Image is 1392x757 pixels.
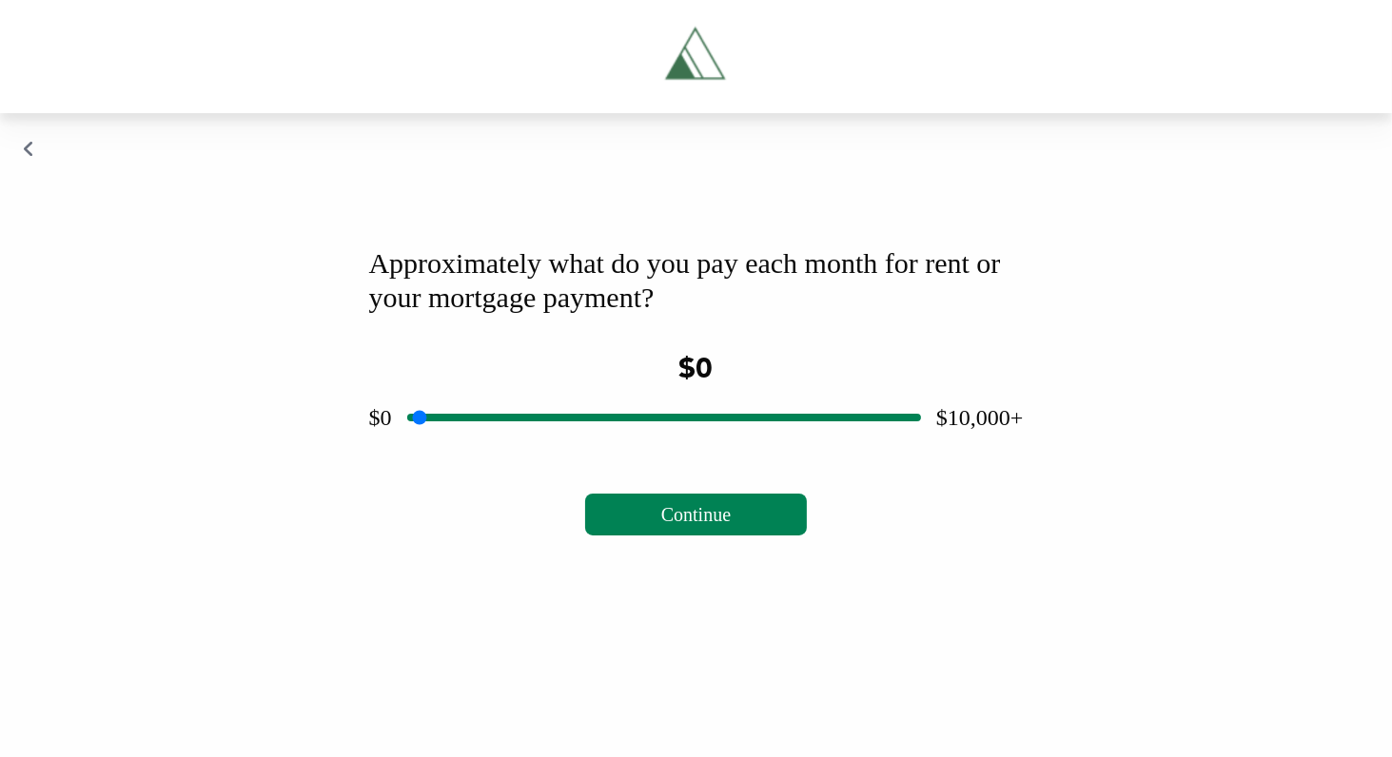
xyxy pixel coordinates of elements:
button: Continue [585,494,807,535]
a: Tryascend.com [569,15,824,98]
div: Approximately what do you pay each month for rent or your mortgage payment? [369,246,1024,315]
span: $0 [369,405,392,430]
span: $0 [679,356,714,384]
span: $10,000+ [936,405,1024,430]
img: Tryascend.com [654,15,738,98]
span: Continue [661,504,731,525]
